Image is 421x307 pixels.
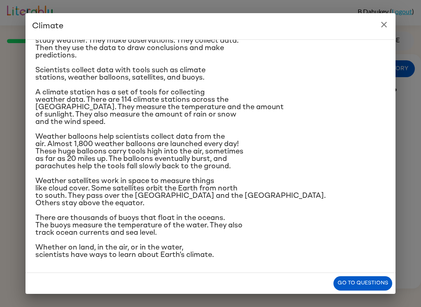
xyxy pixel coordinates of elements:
[35,30,238,59] span: Scientists study climate in the same way that they study weather. They make observations. They co...
[35,133,243,170] span: Weather balloons help scientists collect data from the air. Almost 1,800 weather balloons are lau...
[35,244,214,259] span: Whether on land, in the air, or in the water, scientists have ways to learn about Earth’s climate.
[333,276,392,291] button: Go to questions
[35,89,284,126] span: A climate station has a set of tools for collecting weather data. There are 114 climate stations ...
[35,214,243,236] span: There are thousands of buoys that float in the oceans. The buoys measure the temperature of the w...
[35,66,206,81] span: Scientists collect data with tools such as climate stations, weather balloons, satellites, and bu...
[25,13,396,39] h2: Climate
[376,16,392,33] button: close
[35,177,326,207] span: Weather satellites work in space to measure things like cloud cover. Some satellites orbit the Ea...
